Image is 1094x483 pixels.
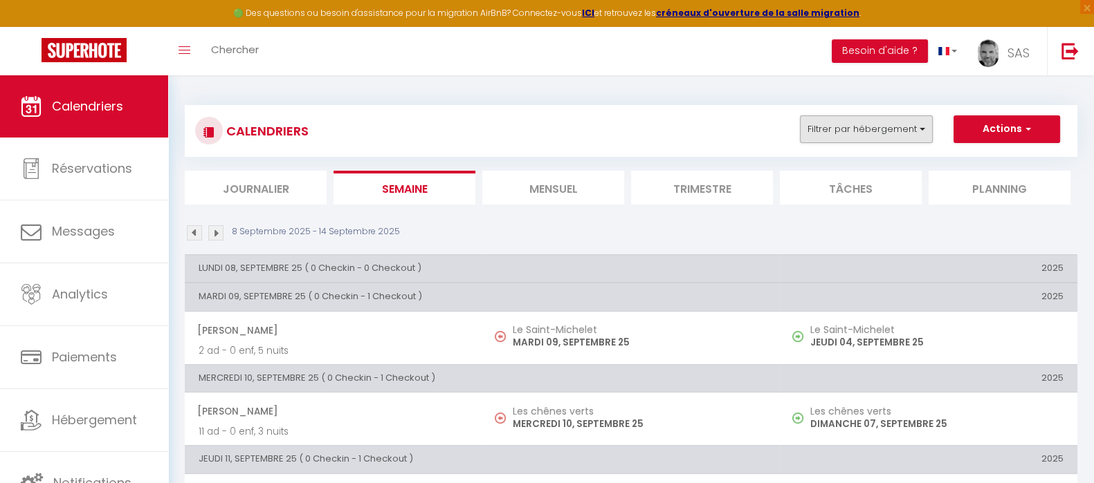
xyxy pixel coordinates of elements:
[800,115,933,143] button: Filtrer par hébergement
[780,254,1077,282] th: 2025
[513,417,766,431] p: MERCREDI 10, SEPTEMBRE 25
[656,7,859,19] a: créneaux d'ouverture de la salle migration
[810,335,1064,350] p: JEUDI 04, SEPTEMBRE 25
[52,411,137,428] span: Hébergement
[1061,42,1079,59] img: logout
[197,317,468,343] span: [PERSON_NAME]
[199,424,468,439] p: 11 ad - 0 enf, 3 nuits
[582,7,594,19] a: ICI
[513,335,766,350] p: MARDI 09, SEPTEMBRE 25
[967,27,1047,75] a: ... SAS
[780,446,1077,473] th: 2025
[232,225,400,238] p: 8 Septembre 2025 - 14 Septembre 2025
[495,331,506,342] img: NO IMAGE
[52,348,117,366] span: Paiements
[185,364,780,392] th: MERCREDI 10, SEPTEMBRE 25 ( 0 Checkin - 1 Checkout )
[810,417,1064,431] p: DIMANCHE 07, SEPTEMBRE 25
[929,171,1070,205] li: Planning
[185,254,780,282] th: LUNDI 08, SEPTEMBRE 25 ( 0 Checkin - 0 Checkout )
[185,446,780,473] th: JEUDI 11, SEPTEMBRE 25 ( 0 Checkin - 1 Checkout )
[631,171,773,205] li: Trimestre
[185,171,327,205] li: Journalier
[334,171,475,205] li: Semaine
[513,406,766,417] h5: Les chênes verts
[1008,44,1030,61] span: SAS
[223,115,309,146] h3: CALENDRIERS
[810,406,1064,417] h5: Les chênes verts
[52,97,123,115] span: Calendriers
[52,285,108,303] span: Analytics
[832,39,928,63] button: Besoin d'aide ?
[780,171,922,205] li: Tâches
[42,38,127,62] img: Super Booking
[780,283,1077,311] th: 2025
[513,324,766,335] h5: Le Saint-Michelet
[954,115,1060,143] button: Actions
[52,160,132,177] span: Réservations
[482,171,624,205] li: Mensuel
[810,324,1064,335] h5: Le Saint-Michelet
[52,222,115,240] span: Messages
[978,39,999,67] img: ...
[197,398,468,424] span: [PERSON_NAME]
[792,413,803,424] img: NO IMAGE
[780,364,1077,392] th: 2025
[11,6,53,47] button: Ouvrir le widget de chat LiveChat
[211,42,259,57] span: Chercher
[185,283,780,311] th: MARDI 09, SEPTEMBRE 25 ( 0 Checkin - 1 Checkout )
[201,27,269,75] a: Chercher
[792,331,803,342] img: NO IMAGE
[199,343,468,358] p: 2 ad - 0 enf, 5 nuits
[495,413,506,424] img: NO IMAGE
